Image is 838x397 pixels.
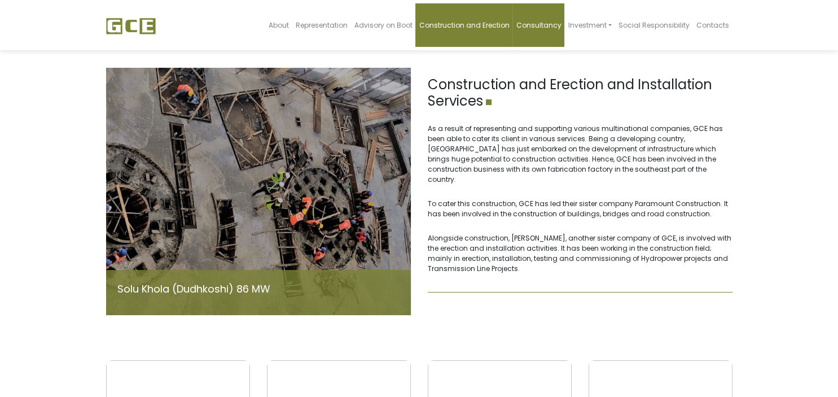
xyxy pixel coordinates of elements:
a: Investment [564,3,615,47]
span: About [268,20,288,30]
h1: Construction and Erection and Installation Services [428,77,732,110]
span: Social Responsibility [618,20,690,30]
a: Social Responsibility [615,3,693,47]
img: GCE Group [106,18,156,34]
p: As a result of representing and supporting various multinational companies, GCE has been able to ... [428,124,732,185]
span: Contacts [696,20,729,30]
p: Alongside construction, [PERSON_NAME], another sister company of GCE, is involved with the erecti... [428,233,732,274]
p: To cater this construction, GCE has led their sister company Paramount Construction. It has been ... [428,199,732,219]
img: Solu-Dudhkoshi-Erection-1.jpeg [106,68,411,315]
span: Construction and Erection [419,20,509,30]
a: Solu Khola (Dudhkoshi) 86 MW [117,282,270,296]
a: About [265,3,292,47]
a: Contacts [693,3,732,47]
span: Advisory on Boot [354,20,412,30]
a: Advisory on Boot [350,3,415,47]
span: Representation [295,20,347,30]
a: Consultancy [512,3,564,47]
span: Investment [568,20,606,30]
a: Representation [292,3,350,47]
a: Construction and Erection [415,3,512,47]
span: Consultancy [516,20,561,30]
